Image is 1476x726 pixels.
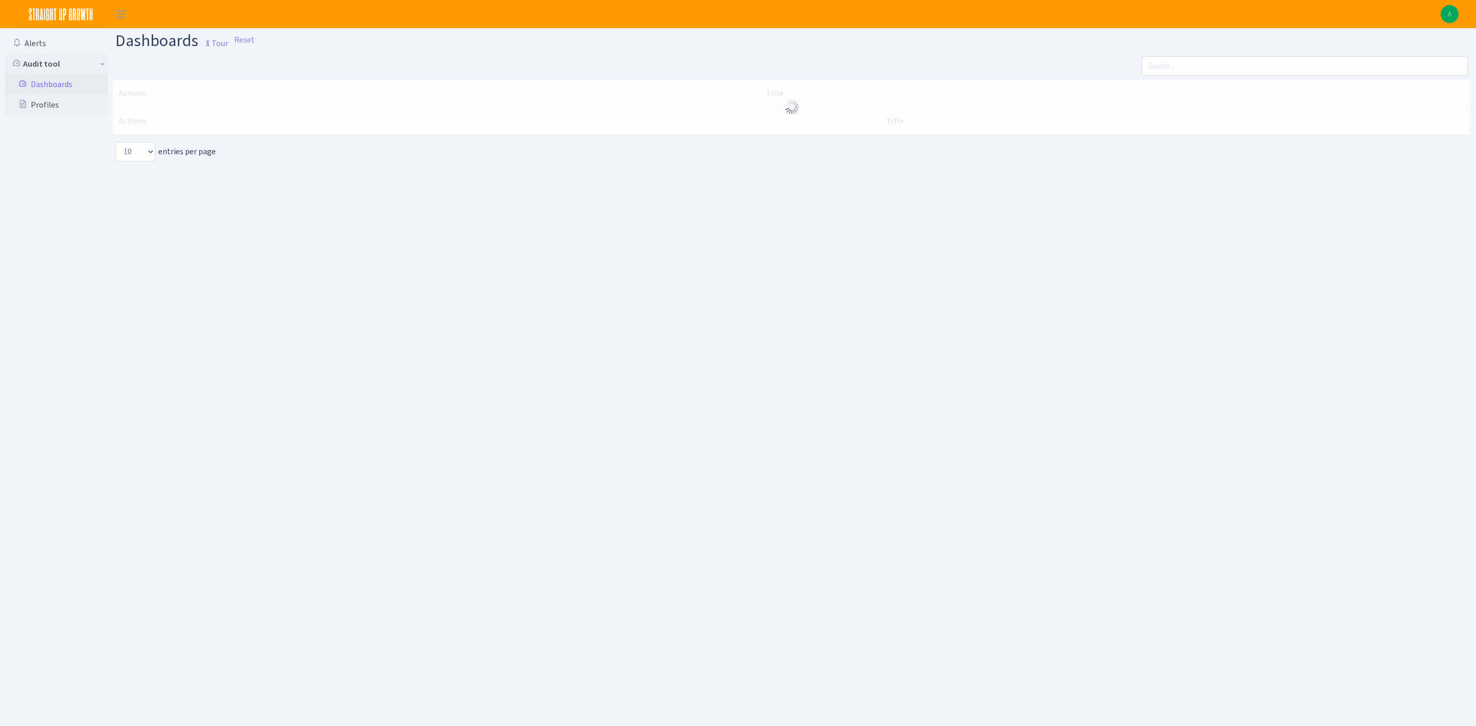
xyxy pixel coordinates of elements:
a: Alerts [5,33,108,54]
h1: Dashboards [115,32,228,52]
a: Dashboards [5,74,108,95]
a: Tour [198,30,228,51]
a: Reset [234,34,255,46]
img: Adriana Lara [1441,5,1459,23]
img: Processing... [784,99,800,115]
small: Tour [201,35,228,52]
a: Audit tool [5,54,108,74]
button: Toggle navigation [108,6,134,23]
select: entries per page [115,142,155,161]
input: Search... [1141,56,1468,76]
a: Profiles [5,95,108,115]
a: A [1441,5,1459,23]
label: entries per page [115,142,216,161]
